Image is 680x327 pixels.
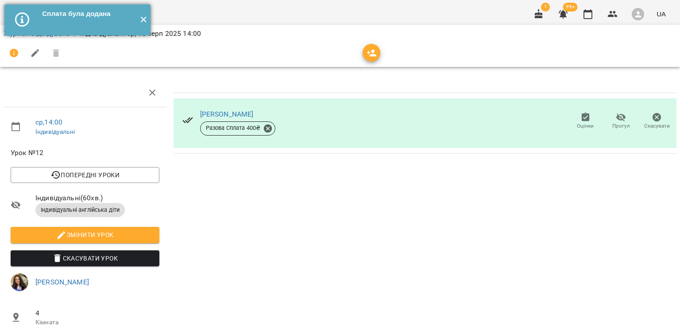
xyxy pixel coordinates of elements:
[18,170,152,180] span: Попередні уроки
[653,6,669,22] button: UA
[11,148,159,158] span: Урок №12
[35,308,159,319] span: 4
[11,273,28,291] img: 4aafc4bba01c5b615bc3b4b3476a829c.JPG
[11,227,159,243] button: Змінити урок
[11,250,159,266] button: Скасувати Урок
[35,318,159,327] p: Кімната
[18,253,152,264] span: Скасувати Урок
[35,278,89,286] a: [PERSON_NAME]
[35,206,125,214] span: Індивідуальні англійська діти
[35,193,159,203] span: Індивідуальні ( 60 хв. )
[11,167,159,183] button: Попередні уроки
[541,3,550,12] span: 1
[612,122,630,130] span: Прогул
[657,9,666,19] span: UA
[35,118,62,126] a: ср , 14:00
[35,128,75,135] a: Індивідуальні
[644,122,670,130] span: Скасувати
[603,109,639,134] button: Прогул
[4,28,676,39] nav: breadcrumb
[568,109,603,134] button: Оцінки
[639,109,675,134] button: Скасувати
[201,124,266,132] span: Разова Сплата 400 ₴
[18,230,152,240] span: Змінити урок
[577,122,594,130] span: Оцінки
[42,9,133,19] div: Сплата була додана
[200,110,254,118] a: [PERSON_NAME]
[200,121,276,136] div: Разова Сплата 400₴
[563,3,578,12] span: 99+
